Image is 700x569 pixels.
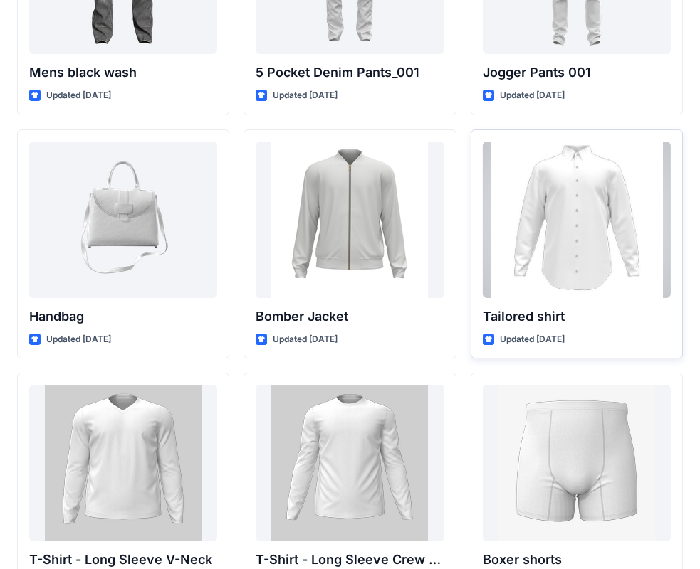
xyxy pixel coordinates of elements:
[483,385,671,541] a: Boxer shorts
[500,88,565,103] p: Updated [DATE]
[29,142,217,298] a: Handbag
[483,63,671,83] p: Jogger Pants 001
[46,88,111,103] p: Updated [DATE]
[483,307,671,326] p: Tailored shirt
[29,307,217,326] p: Handbag
[256,385,444,541] a: T-Shirt - Long Sleeve Crew Neck
[273,332,338,347] p: Updated [DATE]
[256,63,444,83] p: 5 Pocket Denim Pants_001
[273,88,338,103] p: Updated [DATE]
[46,332,111,347] p: Updated [DATE]
[256,142,444,298] a: Bomber Jacket
[29,385,217,541] a: T-Shirt - Long Sleeve V-Neck
[29,63,217,83] p: Mens black wash
[500,332,565,347] p: Updated [DATE]
[483,142,671,298] a: Tailored shirt
[256,307,444,326] p: Bomber Jacket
